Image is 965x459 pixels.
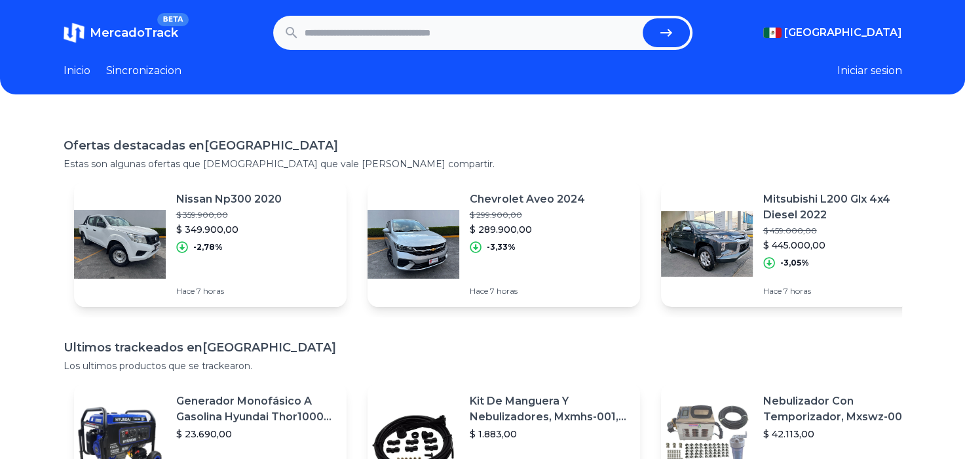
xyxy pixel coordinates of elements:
img: Featured image [368,198,459,290]
p: $ 289.900,00 [470,223,585,236]
p: Hace 7 horas [176,286,282,296]
p: Nissan Np300 2020 [176,191,282,207]
p: Hace 7 horas [763,286,923,296]
a: MercadoTrackBETA [64,22,178,43]
p: $ 1.883,00 [470,428,630,441]
p: $ 42.113,00 [763,428,923,441]
img: Featured image [661,198,753,290]
h1: Ultimos trackeados en [GEOGRAPHIC_DATA] [64,338,902,357]
p: $ 445.000,00 [763,239,923,252]
span: MercadoTrack [90,26,178,40]
p: Nebulizador Con Temporizador, Mxswz-009, 50m, 40 Boquillas [763,393,923,425]
p: -3,33% [487,242,516,252]
a: Inicio [64,63,90,79]
p: -2,78% [193,242,223,252]
p: Mitsubishi L200 Glx 4x4 Diesel 2022 [763,191,923,223]
p: Los ultimos productos que se trackearon. [64,359,902,372]
p: Kit De Manguera Y Nebulizadores, Mxmhs-001, 6m, 6 Tees, 8 Bo [470,393,630,425]
a: Sincronizacion [106,63,181,79]
a: Featured imageNissan Np300 2020$ 359.900,00$ 349.900,00-2,78%Hace 7 horas [74,181,347,307]
h1: Ofertas destacadas en [GEOGRAPHIC_DATA] [64,136,902,155]
span: [GEOGRAPHIC_DATA] [784,25,902,41]
img: Featured image [74,198,166,290]
a: Featured imageChevrolet Aveo 2024$ 299.900,00$ 289.900,00-3,33%Hace 7 horas [368,181,640,307]
p: $ 349.900,00 [176,223,282,236]
p: $ 299.900,00 [470,210,585,220]
p: $ 359.900,00 [176,210,282,220]
button: [GEOGRAPHIC_DATA] [763,25,902,41]
p: Chevrolet Aveo 2024 [470,191,585,207]
p: $ 23.690,00 [176,428,336,441]
p: Generador Monofásico A Gasolina Hyundai Thor10000 P 11.5 Kw [176,393,336,425]
img: MercadoTrack [64,22,85,43]
button: Iniciar sesion [837,63,902,79]
p: Estas son algunas ofertas que [DEMOGRAPHIC_DATA] que vale [PERSON_NAME] compartir. [64,157,902,170]
img: Mexico [763,28,782,38]
span: BETA [157,13,188,26]
p: Hace 7 horas [470,286,585,296]
p: $ 459.000,00 [763,226,923,236]
p: -3,05% [780,258,809,268]
a: Featured imageMitsubishi L200 Glx 4x4 Diesel 2022$ 459.000,00$ 445.000,00-3,05%Hace 7 horas [661,181,934,307]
